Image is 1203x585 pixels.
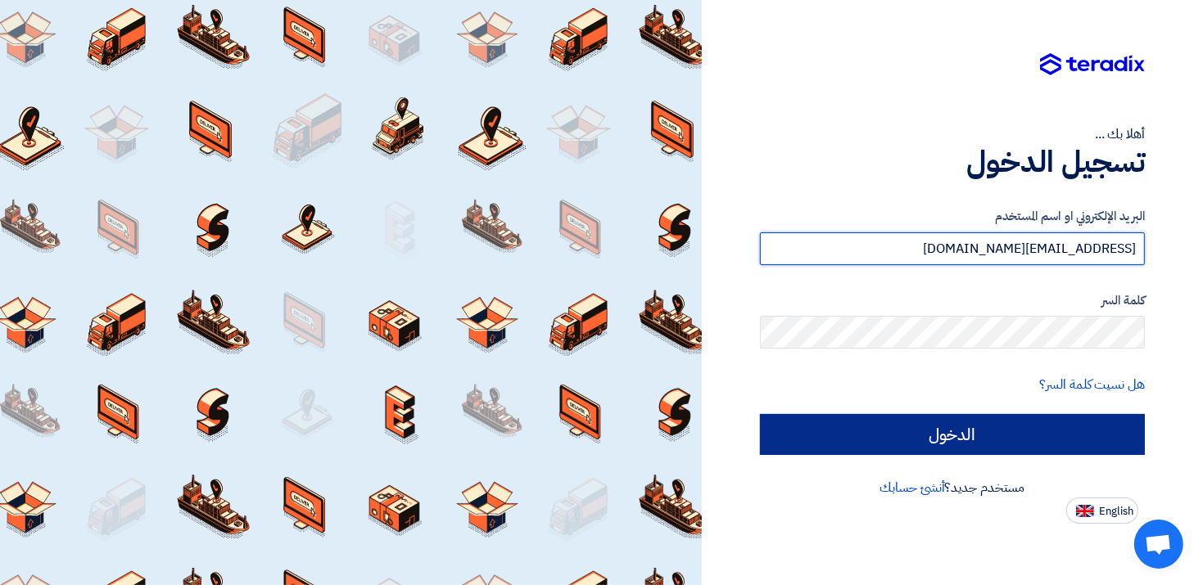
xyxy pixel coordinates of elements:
[760,124,1145,144] div: أهلا بك ...
[760,144,1145,180] h1: تسجيل الدخول
[760,478,1145,497] div: مستخدم جديد؟
[760,232,1145,265] input: أدخل بريد العمل الإلكتروني او اسم المستخدم الخاص بك ...
[1040,53,1145,76] img: Teradix logo
[760,291,1145,310] label: كلمة السر
[1134,520,1183,569] div: Open chat
[1099,506,1133,517] span: English
[1076,505,1094,517] img: en-US.png
[1040,375,1145,394] a: هل نسيت كلمة السر؟
[760,414,1145,455] input: الدخول
[760,207,1145,226] label: البريد الإلكتروني او اسم المستخدم
[1066,497,1138,524] button: English
[880,478,945,497] a: أنشئ حسابك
